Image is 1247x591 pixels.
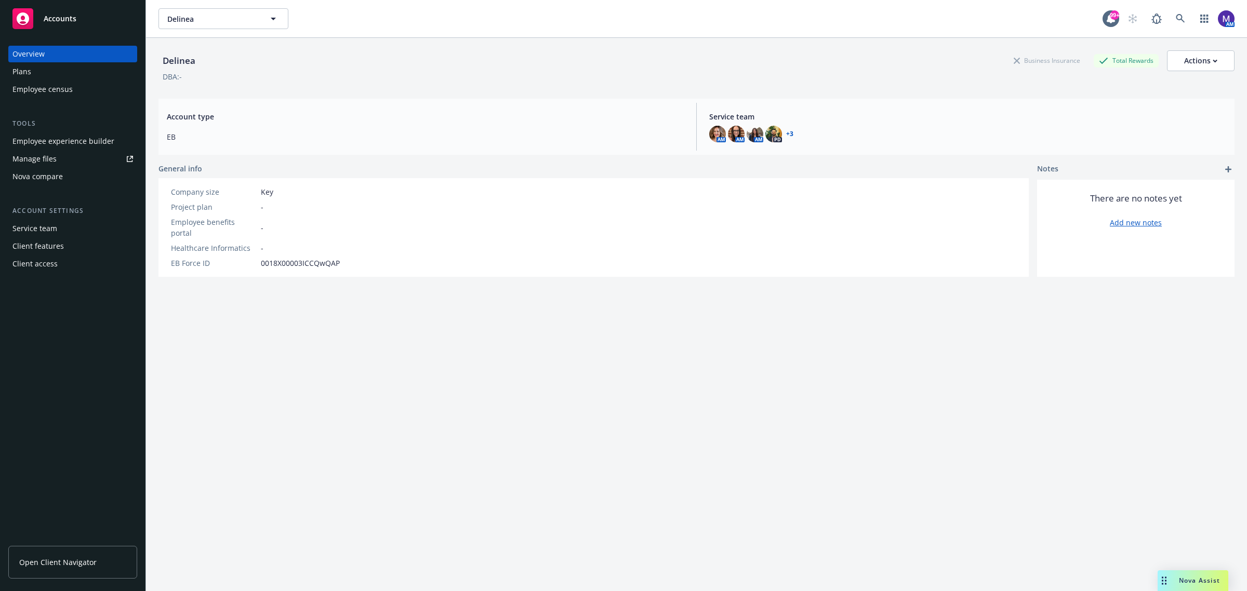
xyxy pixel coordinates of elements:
a: Client features [8,238,137,254]
img: photo [1218,10,1235,27]
a: Add new notes [1110,217,1162,228]
div: Total Rewards [1094,54,1159,67]
span: - [261,222,263,233]
div: EB Force ID [171,258,257,268]
span: - [261,202,263,212]
span: Nova Assist [1179,576,1220,585]
a: Start snowing [1122,8,1143,29]
span: 0018X00003ICCQwQAP [261,258,340,268]
div: Business Insurance [1009,54,1085,67]
div: Employee census [12,81,73,98]
a: Client access [8,256,137,272]
span: Accounts [44,15,76,23]
span: General info [158,163,202,174]
div: 99+ [1110,10,1119,20]
div: Project plan [171,202,257,212]
div: Manage files [12,151,57,167]
div: Client features [12,238,64,254]
img: photo [709,126,726,142]
div: Client access [12,256,58,272]
a: add [1222,163,1235,176]
img: photo [765,126,782,142]
div: DBA: - [163,71,182,82]
a: Overview [8,46,137,62]
span: EB [167,131,684,142]
a: Switch app [1194,8,1215,29]
span: Open Client Navigator [19,557,97,568]
a: Nova compare [8,168,137,185]
img: photo [728,126,745,142]
div: Healthcare Informatics [171,243,257,253]
a: Manage files [8,151,137,167]
div: Actions [1184,51,1217,71]
div: Drag to move [1158,570,1171,591]
button: Delinea [158,8,288,29]
a: Search [1170,8,1191,29]
div: Account settings [8,206,137,216]
a: Employee experience builder [8,133,137,150]
a: Employee census [8,81,137,98]
div: Nova compare [12,168,63,185]
div: Company size [171,186,257,197]
img: photo [747,126,763,142]
span: Account type [167,111,684,122]
div: Delinea [158,54,200,68]
span: Delinea [167,14,257,24]
div: Overview [12,46,45,62]
button: Actions [1167,50,1235,71]
a: Service team [8,220,137,237]
a: Report a Bug [1146,8,1167,29]
div: Service team [12,220,57,237]
span: Key [261,186,273,197]
span: Notes [1037,163,1058,176]
button: Nova Assist [1158,570,1228,591]
a: +3 [786,131,793,137]
div: Plans [12,63,31,80]
span: - [261,243,263,253]
a: Plans [8,63,137,80]
div: Employee experience builder [12,133,114,150]
div: Employee benefits portal [171,217,257,238]
span: Service team [709,111,1226,122]
span: There are no notes yet [1090,192,1182,205]
div: Tools [8,118,137,129]
a: Accounts [8,4,137,33]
